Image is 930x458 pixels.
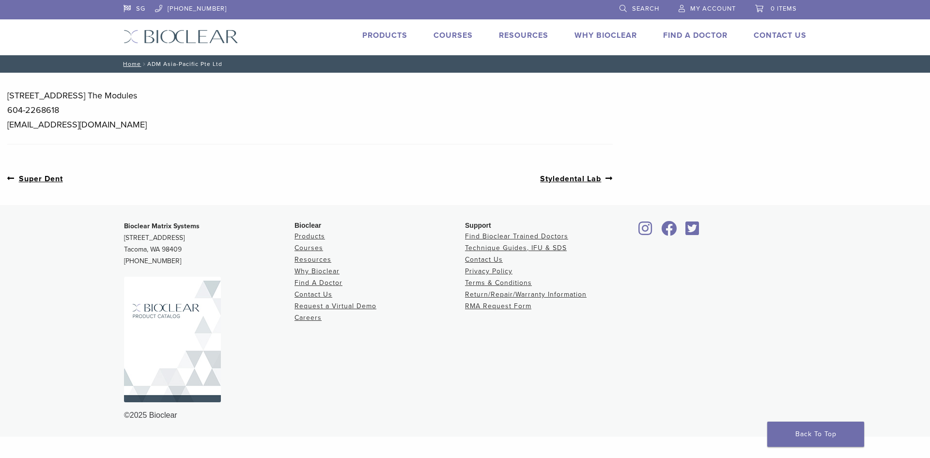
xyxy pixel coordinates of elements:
a: Super Dent [7,173,63,185]
p: [STREET_ADDRESS] The Modules 604-2268618 [EMAIL_ADDRESS][DOMAIN_NAME] [7,88,613,132]
a: Why Bioclear [294,267,340,275]
img: Bioclear [124,30,238,44]
a: Terms & Conditions [465,279,532,287]
a: Courses [434,31,473,40]
a: Privacy Policy [465,267,512,275]
a: Careers [294,314,322,322]
nav: ADM Asia-Pacific Pte Ltd [116,55,814,73]
a: Bioclear [682,227,702,237]
a: Products [362,31,407,40]
a: Bioclear [635,227,656,237]
a: Resources [294,255,331,264]
a: Return/Repair/Warranty Information [465,290,587,299]
a: Request a Virtual Demo [294,302,376,310]
a: Find A Doctor [294,279,342,287]
a: Contact Us [465,255,503,264]
a: Products [294,232,325,240]
a: Why Bioclear [574,31,637,40]
strong: Bioclear Matrix Systems [124,222,200,230]
a: Courses [294,244,323,252]
a: Resources [499,31,548,40]
span: My Account [690,5,736,13]
span: Bioclear [294,221,321,229]
span: 0 items [771,5,797,13]
span: Search [632,5,659,13]
p: [STREET_ADDRESS] Tacoma, WA 98409 [PHONE_NUMBER] [124,221,294,267]
nav: Post Navigation [7,152,613,205]
a: Find Bioclear Trained Doctors [465,232,568,240]
span: / [141,62,147,66]
div: ©2025 Bioclear [124,410,806,421]
a: RMA Request Form [465,302,531,310]
a: Back To Top [767,422,864,447]
a: Styledental Lab [540,173,613,185]
a: Contact Us [754,31,806,40]
span: Support [465,221,491,229]
img: Bioclear [124,277,221,402]
a: Contact Us [294,290,332,299]
a: Find A Doctor [663,31,728,40]
a: Technique Guides, IFU & SDS [465,244,567,252]
a: Bioclear [658,227,680,237]
a: Home [120,61,141,67]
